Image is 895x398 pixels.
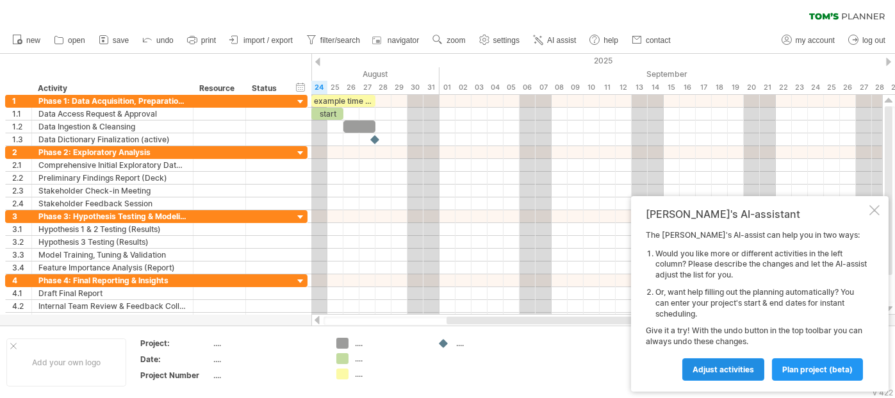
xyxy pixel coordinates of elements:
div: Sunday, 14 September 2025 [648,81,664,94]
span: undo [156,36,174,45]
a: undo [139,32,177,49]
div: 2.4 [12,197,31,210]
div: Monday, 1 September 2025 [439,81,456,94]
div: 3.2 [12,236,31,248]
a: my account [778,32,839,49]
div: 2.2 [12,172,31,184]
div: Activity [38,82,186,95]
div: Saturday, 20 September 2025 [744,81,760,94]
div: Wednesday, 24 September 2025 [808,81,824,94]
div: Thursday, 28 August 2025 [375,81,391,94]
div: Tuesday, 9 September 2025 [568,81,584,94]
div: 1.3 [12,133,31,145]
span: help [604,36,618,45]
div: Model Training, Tuning & Validation [38,249,186,261]
div: Phase 1: Data Acquisition, Preparation & Quality Assurance [38,95,186,107]
span: filter/search [320,36,360,45]
div: 4 [12,274,31,286]
div: [PERSON_NAME]'s AI-assistant [646,208,867,220]
div: Hypothesis 3 Testing (Results) [38,236,186,248]
div: Data Ingestion & Cleansing [38,120,186,133]
div: Feature Importance Analysis (Report) [38,261,186,274]
div: Stakeholder Feedback Session [38,197,186,210]
div: The [PERSON_NAME]'s AI-assist can help you in two ways: Give it a try! With the undo button in th... [646,230,867,380]
div: Preliminary Findings Report (Deck) [38,172,186,184]
a: plan project (beta) [772,358,863,381]
span: zoom [447,36,465,45]
div: Wednesday, 17 September 2025 [696,81,712,94]
div: Sunday, 28 September 2025 [872,81,888,94]
span: plan project (beta) [782,365,853,374]
div: Friday, 12 September 2025 [616,81,632,94]
a: import / export [226,32,297,49]
a: open [51,32,89,49]
div: Data Dictionary Finalization (active) [38,133,186,145]
a: contact [628,32,675,49]
div: Sunday, 7 September 2025 [536,81,552,94]
span: my account [796,36,835,45]
div: 1.2 [12,120,31,133]
div: 2 [12,146,31,158]
div: Thursday, 18 September 2025 [712,81,728,94]
span: new [26,36,40,45]
div: Tuesday, 16 September 2025 [680,81,696,94]
div: Wednesday, 27 August 2025 [359,81,375,94]
a: navigator [370,32,423,49]
div: Internal Team Review & Feedback Collection [38,300,186,312]
div: example time blocks: [311,95,375,107]
div: Sunday, 21 September 2025 [760,81,776,94]
a: Adjust activities [682,358,764,381]
a: print [184,32,220,49]
span: contact [646,36,671,45]
div: Thursday, 25 September 2025 [824,81,840,94]
div: Friday, 5 September 2025 [504,81,520,94]
span: AI assist [547,36,576,45]
div: .... [213,354,321,365]
div: Tuesday, 2 September 2025 [456,81,472,94]
div: start [311,108,343,120]
div: Comprehensive Initial Exploratory Data Analysis (EDA) [38,159,186,171]
div: 4.2 [12,300,31,312]
div: 3.1 [12,223,31,235]
a: AI assist [530,32,580,49]
li: Or, want help filling out the planning automatically? You can enter your project's start & end da... [655,287,867,319]
div: .... [213,370,321,381]
div: .... [213,338,321,349]
div: Final Report & Presentation Prep (Deck) [38,313,186,325]
div: 3.3 [12,249,31,261]
div: Thursday, 4 September 2025 [488,81,504,94]
div: Monday, 22 September 2025 [776,81,792,94]
div: Data Access Request & Approval [38,108,186,120]
div: Sunday, 24 August 2025 [311,81,327,94]
div: .... [456,338,526,349]
div: 4.3 [12,313,31,325]
span: open [68,36,85,45]
span: settings [493,36,520,45]
div: Hypothesis 1 & 2 Testing (Results) [38,223,186,235]
div: 1 [12,95,31,107]
div: Add your own logo [6,338,126,386]
div: Stakeholder Check-in Meeting [38,185,186,197]
a: zoom [429,32,469,49]
a: help [586,32,622,49]
span: import / export [243,36,293,45]
div: Sunday, 31 August 2025 [423,81,439,94]
a: new [9,32,44,49]
div: Saturday, 30 August 2025 [407,81,423,94]
div: 4.1 [12,287,31,299]
div: 2.3 [12,185,31,197]
div: Monday, 25 August 2025 [327,81,343,94]
span: navigator [388,36,419,45]
div: .... [355,369,425,379]
div: 1.1 [12,108,31,120]
div: Tuesday, 23 September 2025 [792,81,808,94]
div: Status [252,82,280,95]
div: Saturday, 13 September 2025 [632,81,648,94]
div: Thursday, 11 September 2025 [600,81,616,94]
div: Phase 2: Exploratory Analysis [38,146,186,158]
div: 3.4 [12,261,31,274]
a: settings [476,32,523,49]
div: Date: [140,354,211,365]
div: Tuesday, 26 August 2025 [343,81,359,94]
span: save [113,36,129,45]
